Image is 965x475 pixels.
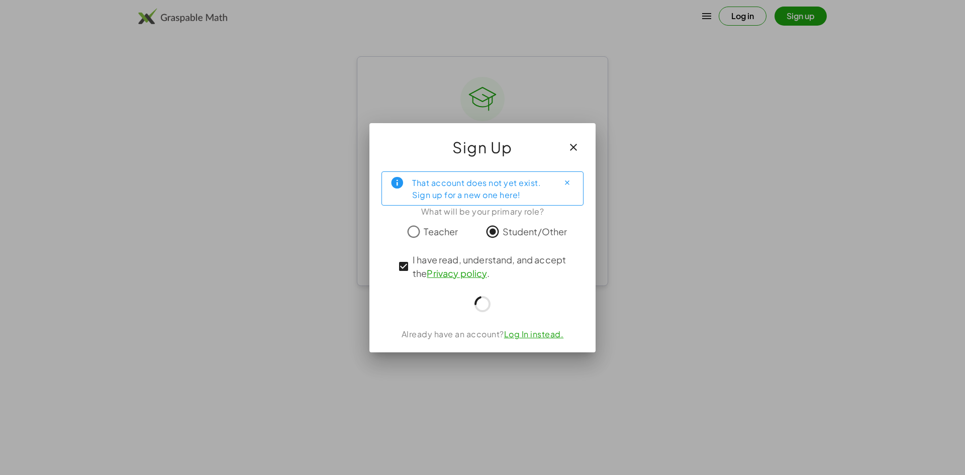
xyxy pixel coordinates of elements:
[381,328,584,340] div: Already have an account?
[504,329,564,339] a: Log In instead.
[381,206,584,218] div: What will be your primary role?
[427,267,487,279] a: Privacy policy
[503,225,567,238] span: Student/Other
[424,225,458,238] span: Teacher
[452,135,513,159] span: Sign Up
[413,253,570,280] span: I have read, understand, and accept the .
[559,175,575,191] button: Close
[412,176,551,201] div: That account does not yet exist. Sign up for a new one here!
